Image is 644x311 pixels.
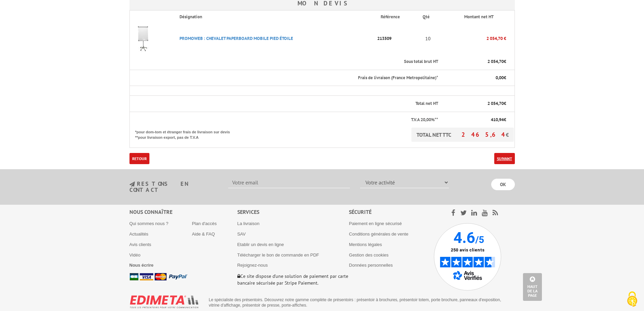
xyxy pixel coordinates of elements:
img: PROMOWEB : CHEVALET PAPERBOARD MOBILE PIED éTOILE [130,25,157,52]
p: *pour dom-tom et étranger frais de livraison sur devis **pour livraison export, pas de T.V.A [135,128,237,140]
a: La livraison [237,221,260,226]
img: Avis Vérifiés - 4.6 sur 5 - 250 avis clients [434,223,501,291]
p: € [444,101,506,107]
a: Etablir un devis en ligne [237,242,284,247]
a: Actualités [129,231,148,237]
p: T.V.A 20,00%** [135,117,438,123]
p: Ce site dispose d’une solution de paiement par carte bancaire sécurisée par Stripe Paiement. [237,273,349,286]
a: Qui sommes nous ? [129,221,169,226]
a: Retour [129,153,149,164]
a: Aide & FAQ [192,231,215,237]
a: Vidéo [129,252,141,258]
td: 10 [417,23,439,54]
th: Désignation [174,10,375,23]
th: Total net HT [129,96,439,112]
div: Sécurité [349,208,434,216]
a: Télécharger le bon de commande en PDF [237,252,319,258]
a: Nous écrire [129,263,154,268]
a: Données personnelles [349,263,392,268]
input: Votre email [228,177,350,188]
a: Rejoignez-nous [237,263,268,268]
p: Le spécialiste des présentoirs. Découvrez notre gamme complète de présentoirs : présentoir à broc... [209,297,510,308]
div: Nous connaître [129,208,237,216]
span: 0,00 [496,75,504,81]
a: Paiement en ligne sécurisé [349,221,402,226]
th: Référence [375,10,417,23]
a: Gestion des cookies [349,252,388,258]
span: 2 054,70 [487,101,504,106]
img: newsletter.jpg [129,181,135,187]
p: Montant net HT [444,14,514,20]
th: Sous total brut HT [129,54,439,70]
div: Services [237,208,349,216]
img: Cookies (fenêtre modale) [624,291,641,308]
a: Plan d'accès [192,221,217,226]
th: Qté [417,10,439,23]
input: OK [491,179,515,190]
p: 2 054,70 € [439,32,506,44]
p: € [444,59,506,65]
h3: restons en contact [129,181,218,193]
span: 410,94 [491,117,504,123]
a: SAV [237,231,246,237]
a: Mentions légales [349,242,382,247]
a: Conditions générales de vente [349,231,408,237]
p: € [444,117,506,123]
th: Frais de livraison (France Metropolitaine)* [129,70,439,86]
span: 2 054,70 [487,59,504,64]
button: Cookies (fenêtre modale) [620,288,644,311]
p: 213509 [375,32,417,44]
p: TOTAL NET TTC € [411,128,514,142]
p: € [444,75,506,81]
a: PROMOWEB : CHEVALET PAPERBOARD MOBILE PIED éTOILE [180,36,293,41]
a: Haut de la page [523,273,542,301]
span: 2 465,64 [461,131,506,138]
a: Suivant [494,153,515,164]
a: Avis clients [129,242,151,247]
